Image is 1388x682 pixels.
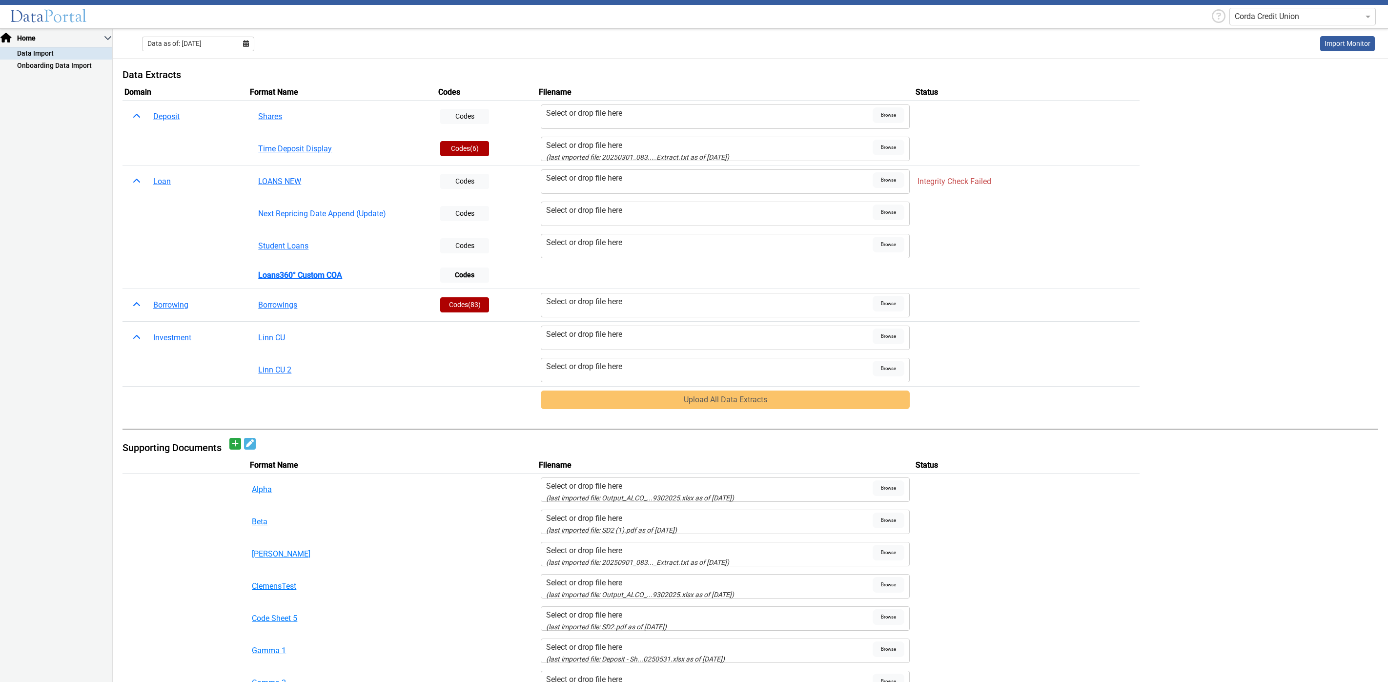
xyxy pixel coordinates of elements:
h5: Data Extracts [122,69,1378,81]
small: Deposit - Shares - First Harvest FCU_Shares 20250531.xlsx [546,655,725,663]
span: Integrity Check Failed [918,177,991,186]
small: Output_ALCO_Loans_TCB_09302025.xlsx [546,591,734,599]
div: Select or drop file here [546,296,873,308]
div: Select or drop file here [546,329,873,340]
button: [PERSON_NAME] [252,548,432,560]
span: Browse [873,205,904,220]
button: Codes [440,109,489,124]
button: Gamma 1 [252,645,432,657]
ng-select: Corda Credit Union [1229,8,1376,25]
div: Help [1208,7,1229,26]
button: Linn CU [252,329,432,347]
a: This is available for Darling Employees only [1320,36,1375,51]
div: Select or drop file here [546,545,873,557]
button: Codes [440,238,489,253]
button: Alpha [252,484,432,496]
button: Borrowings [252,296,432,314]
div: Select or drop file here [546,513,873,524]
b: Loans360° Custom COA [258,269,342,281]
th: Format Name [248,84,436,101]
button: Codes [440,174,489,189]
div: Select or drop file here [546,480,873,492]
button: ClemensTest [252,580,432,592]
div: Select or drop file here [546,172,873,184]
span: Browse [873,107,904,123]
span: Home [16,33,104,43]
th: Status [914,84,1140,101]
div: Select or drop file here [546,205,873,216]
span: Browse [873,237,904,252]
table: Uploads [122,84,1378,413]
span: (6) [470,145,479,152]
button: Codes [440,268,489,283]
span: Data as of: [DATE] [147,39,202,49]
button: Edit document [244,438,256,450]
span: Browse [873,545,904,560]
span: (83) [468,301,481,309]
span: Browse [873,480,904,496]
th: Filename [537,84,914,101]
button: Deposit [147,107,186,126]
button: Code Sheet 5 [252,613,432,624]
span: Portal [44,6,87,27]
button: Time Deposit Display [252,140,432,158]
div: Select or drop file here [546,641,873,653]
span: Browse [873,140,904,155]
button: Borrowing [147,296,195,314]
button: Codes(83) [440,297,489,312]
button: Codes [440,206,489,221]
button: Add document [229,438,241,450]
div: Select or drop file here [546,237,873,248]
span: Browse [873,577,904,593]
small: SD2 (1).pdf [546,526,677,534]
button: Linn CU 2 [252,361,432,379]
span: Browse [873,172,904,188]
div: Select or drop file here [546,140,873,151]
span: Browse [873,329,904,344]
button: Shares [252,107,432,126]
button: LOANS NEW [252,172,432,191]
button: Investment [147,329,198,347]
div: Select or drop file here [546,609,873,621]
span: Browse [873,609,904,625]
div: Select or drop file here [546,107,873,119]
div: Select or drop file here [546,577,873,589]
b: Codes [455,271,474,279]
h5: Supporting Documents [122,442,225,454]
th: Filename [537,457,914,474]
small: 20250301_083048_000.Darling_Consulting_Time_Deposits_Certificates_Extract.txt [546,153,729,161]
small: SD2.pdf [546,623,667,631]
small: Output_ALCO_Loans_TCB_09302025.xlsx [546,494,734,502]
span: Browse [873,296,904,311]
button: Codes(6) [440,141,489,156]
span: Browse [873,641,904,657]
div: Select or drop file here [546,361,873,372]
button: Student Loans [252,237,432,255]
span: Data [10,6,44,27]
button: Beta [252,516,432,528]
th: Status [914,457,1140,474]
th: Codes [436,84,537,101]
small: 20250901_083049_000.Darling_Consulting_Time_Deposits_Certificates_Extract.txt [546,558,729,566]
button: Loan [147,172,177,191]
button: Loans360° Custom COA [252,266,348,285]
button: Next Repricing Date Append (Update) [252,205,432,223]
span: Browse [873,513,904,528]
th: Format Name [248,457,436,474]
span: Browse [873,361,904,376]
th: Domain [122,84,248,101]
